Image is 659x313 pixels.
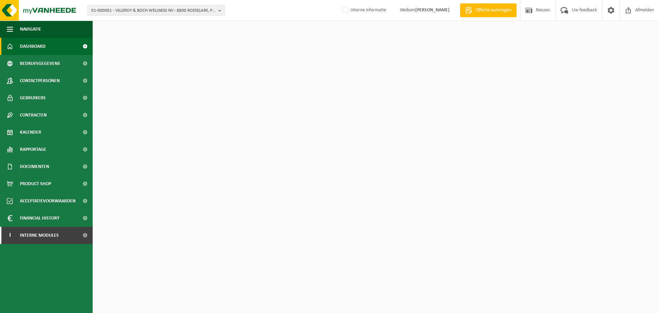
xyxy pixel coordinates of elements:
[91,5,216,16] span: 01-000001 - VILLEROY & BOCH WELLNESS NV - 8800 ROESELARE, POPULIERSTRAAT 1
[20,158,49,175] span: Documenten
[20,124,41,141] span: Kalender
[20,21,41,38] span: Navigatie
[88,5,225,15] button: 01-000001 - VILLEROY & BOCH WELLNESS NV - 8800 ROESELARE, POPULIERSTRAAT 1
[20,55,60,72] span: Bedrijfsgegevens
[20,227,59,244] span: Interne modules
[474,7,513,14] span: Offerte aanvragen
[415,8,450,13] strong: [PERSON_NAME]
[20,192,76,210] span: Acceptatievoorwaarden
[20,107,47,124] span: Contracten
[7,227,13,244] span: I
[341,5,386,15] label: Interne informatie
[20,210,59,227] span: Financial History
[20,141,46,158] span: Rapportage
[20,38,46,55] span: Dashboard
[20,175,51,192] span: Product Shop
[20,89,46,107] span: Gebruikers
[20,72,60,89] span: Contactpersonen
[460,3,517,17] a: Offerte aanvragen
